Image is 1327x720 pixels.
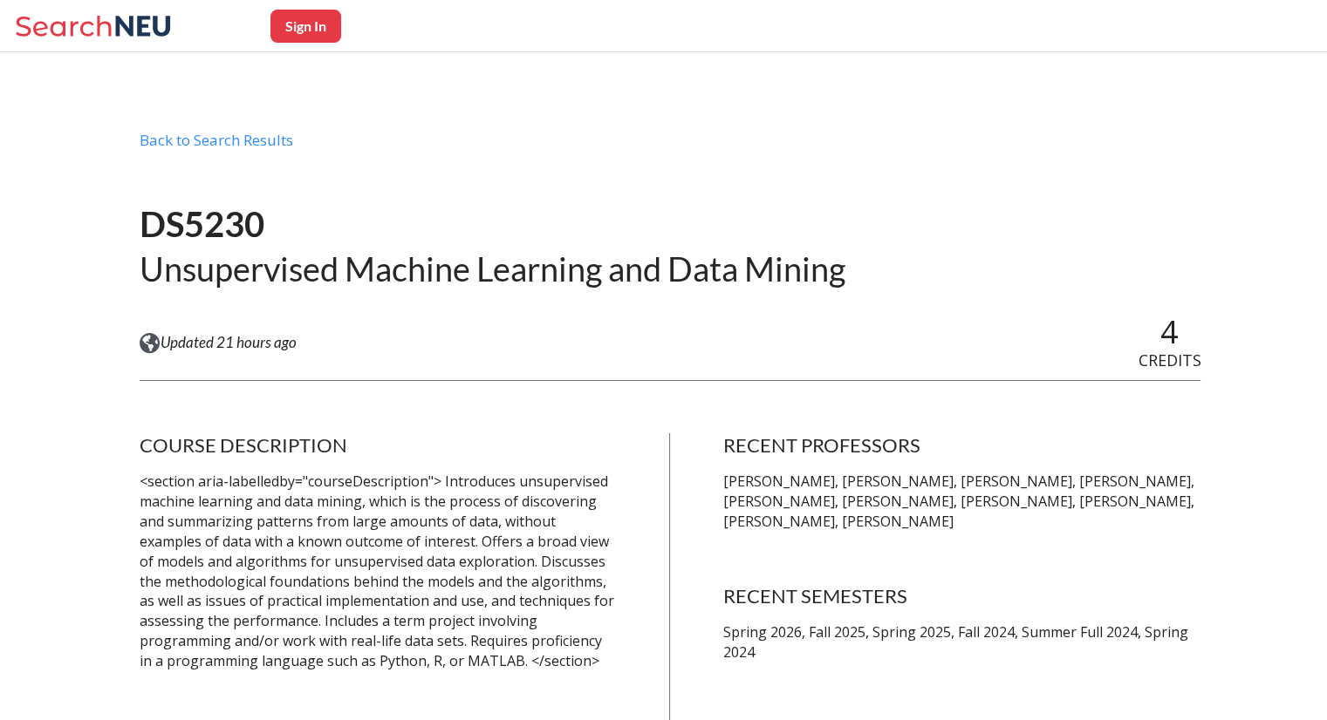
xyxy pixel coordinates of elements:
[140,472,618,671] p: <section aria-labelledby="courseDescription"> Introduces unsupervised machine learning and data m...
[723,472,1201,532] p: [PERSON_NAME], [PERSON_NAME], [PERSON_NAME], [PERSON_NAME], [PERSON_NAME], [PERSON_NAME], [PERSON...
[1138,350,1200,370] span: CREDITS
[140,248,845,290] h2: Unsupervised Machine Learning and Data Mining
[270,10,341,43] button: Sign In
[140,202,845,247] h1: DS5230
[161,333,297,352] span: Updated 21 hours ago
[723,584,1201,608] h4: RECENT SEMESTERS
[1160,310,1179,353] span: 4
[723,433,1201,458] h4: RECENT PROFESSORS
[140,433,618,458] h4: COURSE DESCRIPTION
[140,131,1201,164] div: Back to Search Results
[723,622,1201,662] p: Spring 2026, Fall 2025, Spring 2025, Fall 2024, Summer Full 2024, Spring 2024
